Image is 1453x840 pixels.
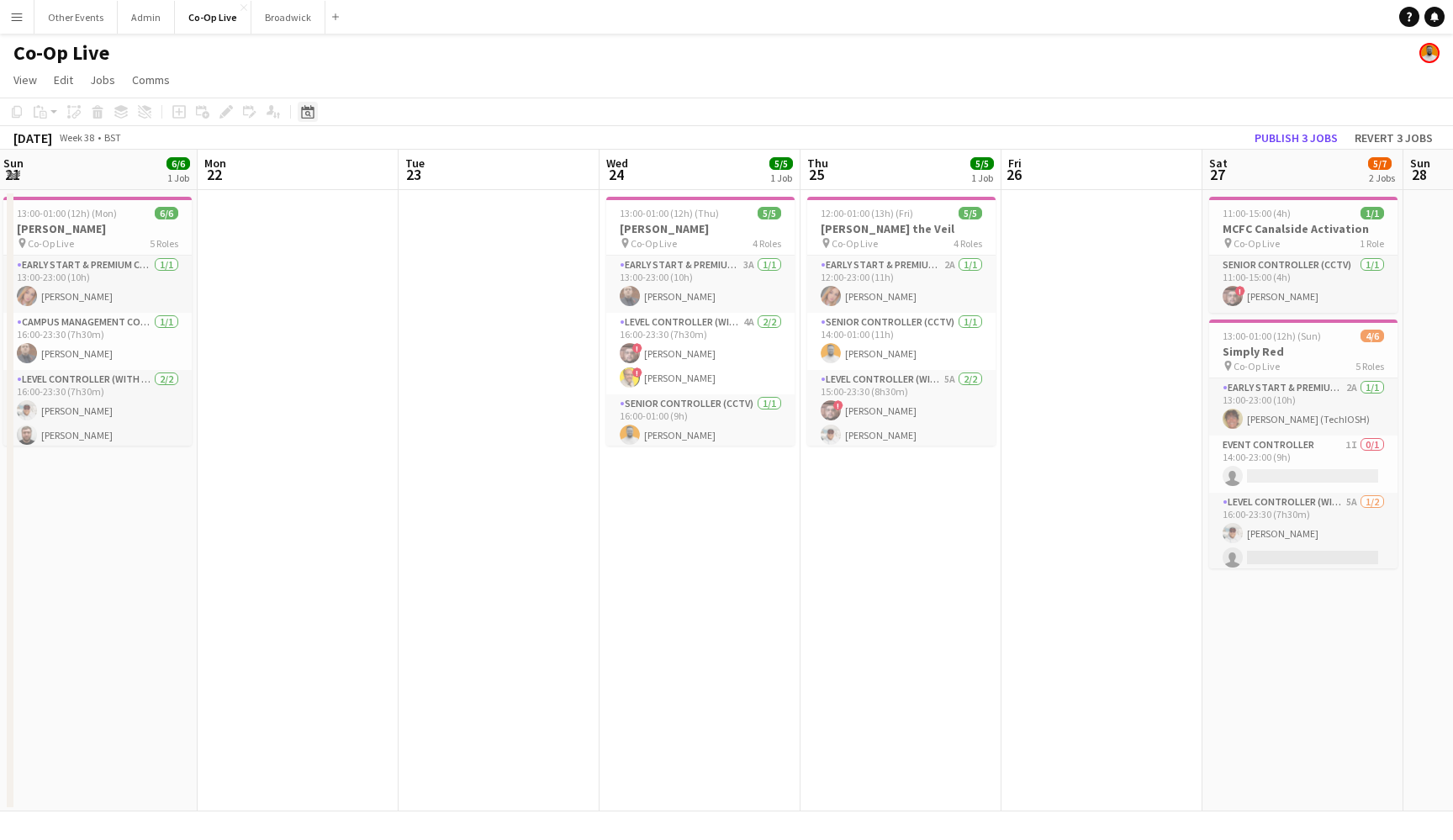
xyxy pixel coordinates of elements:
span: Edit [54,72,73,87]
span: 25 [805,165,828,184]
span: ! [632,367,642,378]
span: Wed [606,156,628,171]
span: 5/5 [970,157,994,170]
app-user-avatar: Ben Sidaway [1419,43,1440,63]
span: 27 [1207,165,1228,184]
button: Admin [118,1,175,34]
div: 1 Job [167,172,189,184]
span: 13:00-01:00 (12h) (Thu) [620,207,719,219]
span: 1/1 [1361,207,1384,219]
a: Comms [125,69,177,91]
app-card-role: Early Start & Premium Controller (with CCTV)3A1/113:00-23:00 (10h)[PERSON_NAME] [606,256,795,313]
span: Comms [132,72,170,87]
span: Co-Op Live [631,237,677,250]
span: 22 [202,165,226,184]
app-card-role: Senior Controller (CCTV)1/111:00-15:00 (4h)![PERSON_NAME] [1209,256,1398,313]
app-card-role: Level Controller (with CCTV)5A2/215:00-23:30 (8h30m)![PERSON_NAME][PERSON_NAME] [807,370,996,452]
app-card-role: Event Controller1I0/114:00-23:00 (9h) [1209,436,1398,493]
span: View [13,72,37,87]
app-card-role: Level Controller (with CCTV)2/216:00-23:30 (7h30m)[PERSON_NAME][PERSON_NAME] [3,370,192,452]
app-job-card: 13:00-01:00 (12h) (Sun)4/6Simply Red Co-Op Live5 RolesEarly Start & Premium Controller (with CCTV... [1209,320,1398,568]
h3: MCFC Canalside Activation [1209,221,1398,236]
h1: Co-Op Live [13,40,109,66]
span: 1 Role [1360,237,1384,250]
div: 2 Jobs [1369,172,1395,184]
app-card-role: Senior Controller (CCTV)1/116:00-01:00 (9h)[PERSON_NAME] [606,394,795,452]
span: 4/6 [1361,330,1384,342]
a: Edit [47,69,80,91]
h3: [PERSON_NAME] the Veil [807,221,996,236]
app-card-role: Senior Controller (CCTV)1/114:00-01:00 (11h)[PERSON_NAME] [807,313,996,370]
button: Publish 3 jobs [1248,127,1345,149]
span: 11:00-15:00 (4h) [1223,207,1291,219]
span: 4 Roles [954,237,982,250]
div: 1 Job [971,172,993,184]
span: 13:00-01:00 (12h) (Mon) [17,207,117,219]
app-job-card: 13:00-01:00 (12h) (Mon)6/6[PERSON_NAME] Co-Op Live5 RolesEarly Start & Premium Controller (with C... [3,197,192,446]
div: 1 Job [770,172,792,184]
a: View [7,69,44,91]
span: 28 [1408,165,1430,184]
span: 26 [1006,165,1022,184]
h3: [PERSON_NAME] [606,221,795,236]
span: Thu [807,156,828,171]
span: 5/5 [959,207,982,219]
span: ! [1235,286,1245,296]
a: Jobs [83,69,122,91]
app-job-card: 13:00-01:00 (12h) (Thu)5/5[PERSON_NAME] Co-Op Live4 RolesEarly Start & Premium Controller (with C... [606,197,795,446]
span: ! [833,400,843,410]
button: Revert 3 jobs [1348,127,1440,149]
span: 21 [1,165,24,184]
span: 5/7 [1368,157,1392,170]
span: Co-Op Live [832,237,878,250]
app-card-role: Level Controller (with CCTV)4A2/216:00-23:30 (7h30m)![PERSON_NAME]![PERSON_NAME] [606,313,795,394]
span: 5/5 [758,207,781,219]
app-job-card: 11:00-15:00 (4h)1/1MCFC Canalside Activation Co-Op Live1 RoleSenior Controller (CCTV)1/111:00-15:... [1209,197,1398,313]
app-card-role: Early Start & Premium Controller (with CCTV)2A1/113:00-23:00 (10h)[PERSON_NAME] (TechIOSH) [1209,378,1398,436]
span: Sun [3,156,24,171]
button: Co-Op Live [175,1,251,34]
span: 6/6 [155,207,178,219]
span: Mon [204,156,226,171]
app-card-role: Early Start & Premium Controller (with CCTV)2A1/112:00-23:00 (11h)[PERSON_NAME] [807,256,996,313]
span: Sun [1410,156,1430,171]
div: [DATE] [13,129,52,146]
span: 12:00-01:00 (13h) (Fri) [821,207,913,219]
span: Co-Op Live [28,237,74,250]
span: 13:00-01:00 (12h) (Sun) [1223,330,1321,342]
button: Broadwick [251,1,325,34]
app-job-card: 12:00-01:00 (13h) (Fri)5/5[PERSON_NAME] the Veil Co-Op Live4 RolesEarly Start & Premium Controlle... [807,197,996,446]
span: ! [632,343,642,353]
app-card-role: Campus Management Controller1/116:00-23:30 (7h30m)[PERSON_NAME] [3,313,192,370]
span: 4 Roles [753,237,781,250]
span: Week 38 [55,131,98,144]
span: 6/6 [166,157,190,170]
span: Sat [1209,156,1228,171]
app-card-role: Level Controller (with CCTV)5A1/216:00-23:30 (7h30m)[PERSON_NAME] [1209,493,1398,574]
app-card-role: Early Start & Premium Controller (with CCTV)1/113:00-23:00 (10h)[PERSON_NAME] [3,256,192,313]
span: 24 [604,165,628,184]
span: 5 Roles [1355,360,1384,372]
span: Co-Op Live [1234,237,1280,250]
h3: Simply Red [1209,344,1398,359]
span: Co-Op Live [1234,360,1280,372]
span: Tue [405,156,425,171]
button: Other Events [34,1,118,34]
span: 23 [403,165,425,184]
span: Fri [1008,156,1022,171]
span: Jobs [90,72,115,87]
h3: [PERSON_NAME] [3,221,192,236]
span: 5/5 [769,157,793,170]
div: BST [104,131,121,144]
span: 5 Roles [150,237,178,250]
